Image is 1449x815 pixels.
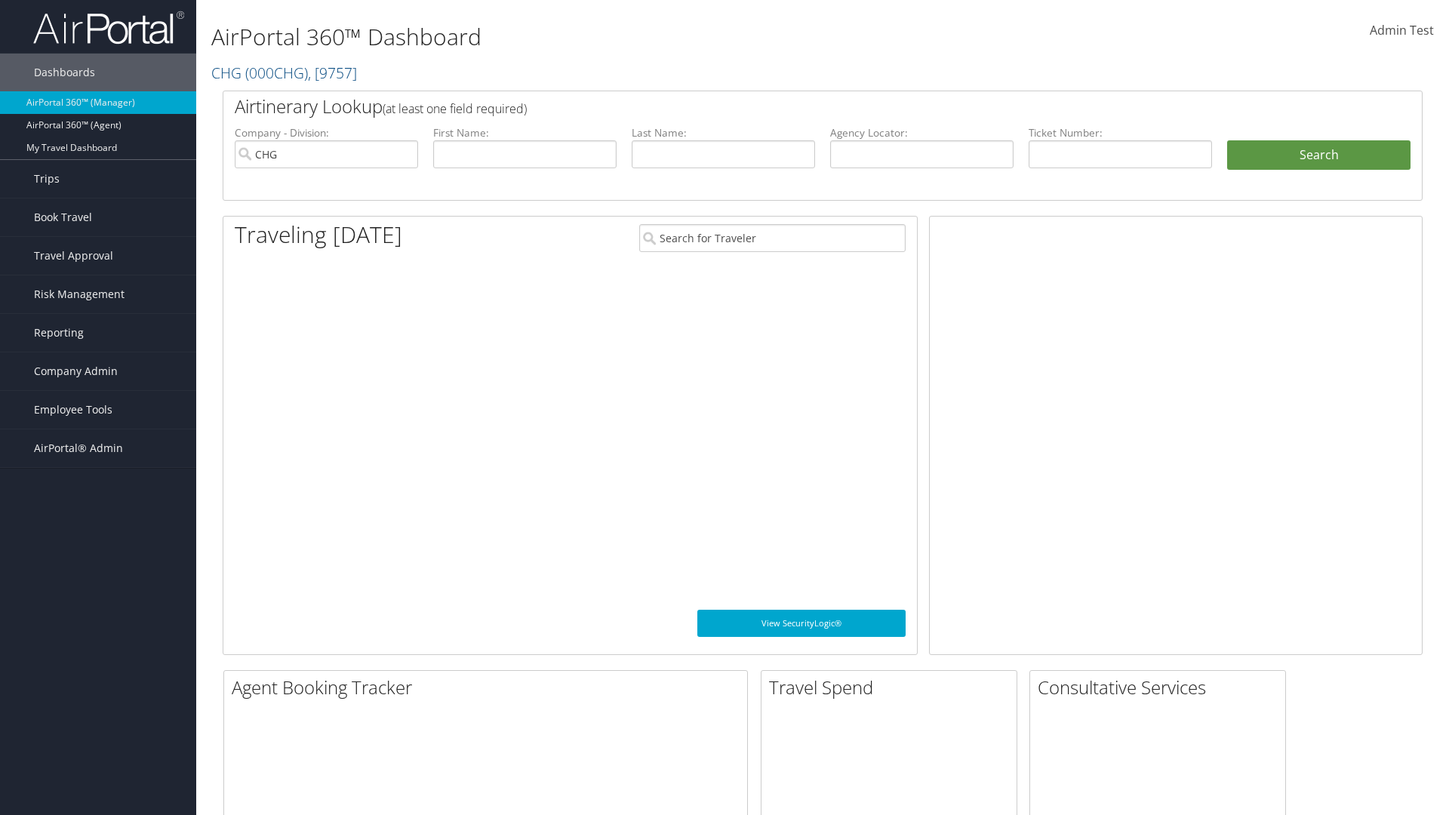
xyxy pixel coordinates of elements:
[1029,125,1212,140] label: Ticket Number:
[211,63,357,83] a: CHG
[34,429,123,467] span: AirPortal® Admin
[632,125,815,140] label: Last Name:
[769,675,1017,700] h2: Travel Spend
[383,100,527,117] span: (at least one field required)
[34,198,92,236] span: Book Travel
[34,352,118,390] span: Company Admin
[1370,8,1434,54] a: Admin Test
[1227,140,1411,171] button: Search
[1370,22,1434,38] span: Admin Test
[34,237,113,275] span: Travel Approval
[639,224,906,252] input: Search for Traveler
[34,275,125,313] span: Risk Management
[34,54,95,91] span: Dashboards
[235,94,1311,119] h2: Airtinerary Lookup
[33,10,184,45] img: airportal-logo.png
[1038,675,1285,700] h2: Consultative Services
[34,391,112,429] span: Employee Tools
[34,314,84,352] span: Reporting
[235,125,418,140] label: Company - Division:
[232,675,747,700] h2: Agent Booking Tracker
[245,63,308,83] span: ( 000CHG )
[697,610,906,637] a: View SecurityLogic®
[830,125,1014,140] label: Agency Locator:
[308,63,357,83] span: , [ 9757 ]
[34,160,60,198] span: Trips
[235,219,402,251] h1: Traveling [DATE]
[433,125,617,140] label: First Name:
[211,21,1026,53] h1: AirPortal 360™ Dashboard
